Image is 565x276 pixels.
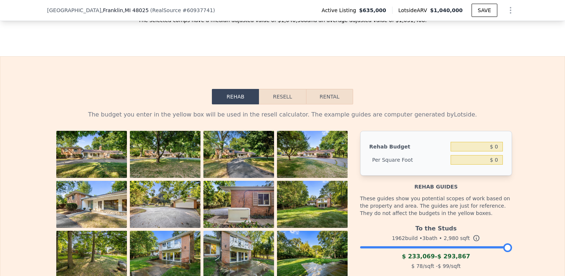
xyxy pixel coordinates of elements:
[360,221,512,233] div: To the Studs
[503,3,518,18] button: Show Options
[150,7,215,14] div: ( )
[360,261,512,271] div: /sqft - /sqft
[472,4,497,17] button: SAVE
[360,233,512,243] div: 1962 build • 3 bath • sqft
[212,89,259,104] button: Rehab
[203,131,274,178] img: Property Photo 3
[182,7,213,13] span: # 60937741
[444,235,458,241] span: 2,980
[398,7,430,14] span: Lotside ARV
[306,89,353,104] button: Rental
[277,181,348,228] img: Property Photo 8
[56,131,127,178] img: Property Photo 1
[259,89,306,104] button: Resell
[101,7,149,14] span: , Franklin
[277,131,348,178] img: Property Photo 4
[130,181,200,228] img: Property Photo 6
[47,7,101,14] span: [GEOGRAPHIC_DATA]
[360,190,512,221] div: These guides show you potential scopes of work based on the property and area. The guides are jus...
[360,176,512,190] div: Rehab guides
[123,7,149,13] span: , MI 48025
[437,253,470,260] span: $ 293,867
[130,131,200,178] img: Property Photo 2
[203,181,274,228] img: Property Photo 7
[402,253,435,260] span: $ 233,069
[359,7,386,14] span: $635,000
[56,181,127,228] img: Property Photo 5
[53,110,512,119] div: The budget you enter in the yellow box will be used in the resell calculator. The example guides ...
[152,7,181,13] span: RealSource
[411,263,423,269] span: $ 78
[369,140,448,153] div: Rehab Budget
[369,153,448,166] div: Per Square Foot
[438,263,449,269] span: $ 99
[360,252,512,261] div: -
[430,7,463,13] span: $1,040,000
[321,7,359,14] span: Active Listing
